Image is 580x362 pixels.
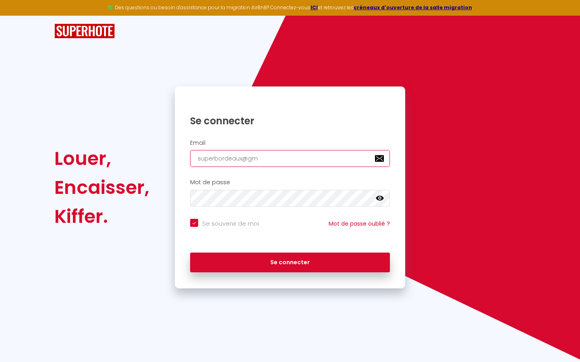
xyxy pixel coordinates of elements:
[190,179,390,186] h2: Mot de passe
[354,4,472,11] a: créneaux d'ouverture de la salle migration
[190,253,390,273] button: Se connecter
[190,115,390,127] h1: Se connecter
[54,173,149,202] div: Encaisser,
[190,150,390,167] input: Ton Email
[190,140,390,146] h2: Email
[311,4,318,11] a: ICI
[54,202,149,231] div: Kiffer.
[54,24,115,39] img: SuperHote logo
[6,3,31,27] button: Ouvrir le widget de chat LiveChat
[329,220,390,228] a: Mot de passe oublié ?
[54,144,149,173] div: Louer,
